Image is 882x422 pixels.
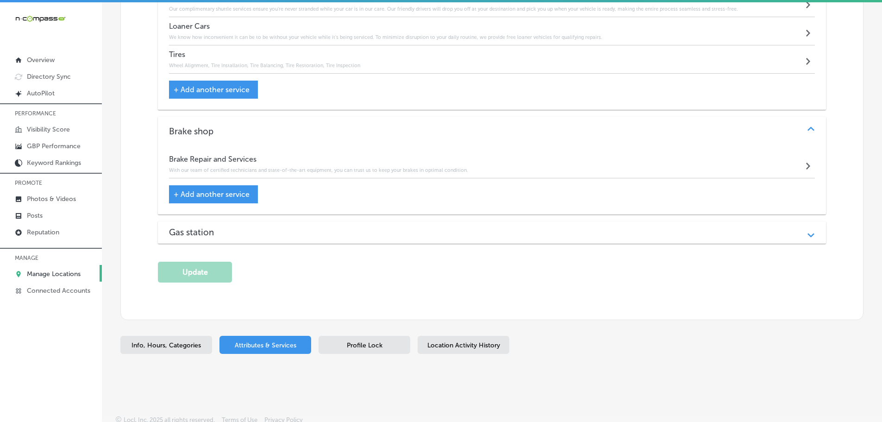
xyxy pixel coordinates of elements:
[27,73,71,81] p: Directory Sync
[27,89,55,97] p: AutoPilot
[169,50,360,59] h4: Tires
[169,227,229,238] h3: Gas station
[169,63,360,69] h6: Wheel Alignment, Tire Installation, Tire Balancing, Tire Restoration, Tire Inspection
[158,262,232,283] button: Update
[169,6,738,12] h6: Our complimentary shuttle services ensure you're never stranded while your car is in our care. Ou...
[347,341,382,349] span: Profile Lock
[27,287,90,295] p: Connected Accounts
[427,341,500,349] span: Location Activity History
[158,221,826,244] div: Gas station
[27,212,43,220] p: Posts
[169,22,602,31] h4: Loaner Cars
[158,117,826,146] div: Brake shop
[169,126,228,137] h3: Brake shop
[169,167,468,173] h6: With our team of certified technicians and state-of-the-art equipment, you can trust us to keep y...
[27,195,76,203] p: Photos & Videos
[174,85,250,94] span: + Add another service
[169,155,468,164] h4: Brake Repair and Services
[27,142,81,150] p: GBP Performance
[169,34,602,40] h6: We know how inconvenient it can be to be without your vehicle while it's being serviced. To minim...
[131,341,201,349] span: Info, Hours, Categories
[174,190,250,199] span: + Add another service
[27,159,81,167] p: Keyword Rankings
[27,126,70,133] p: Visibility Score
[27,56,55,64] p: Overview
[27,228,59,236] p: Reputation
[235,341,296,349] span: Attributes & Services
[15,14,66,23] img: 660ab0bf-5cc7-4cb8-ba1c-48b5ae0f18e60NCTV_CLogo_TV_Black_-500x88.png
[27,270,81,278] p: Manage Locations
